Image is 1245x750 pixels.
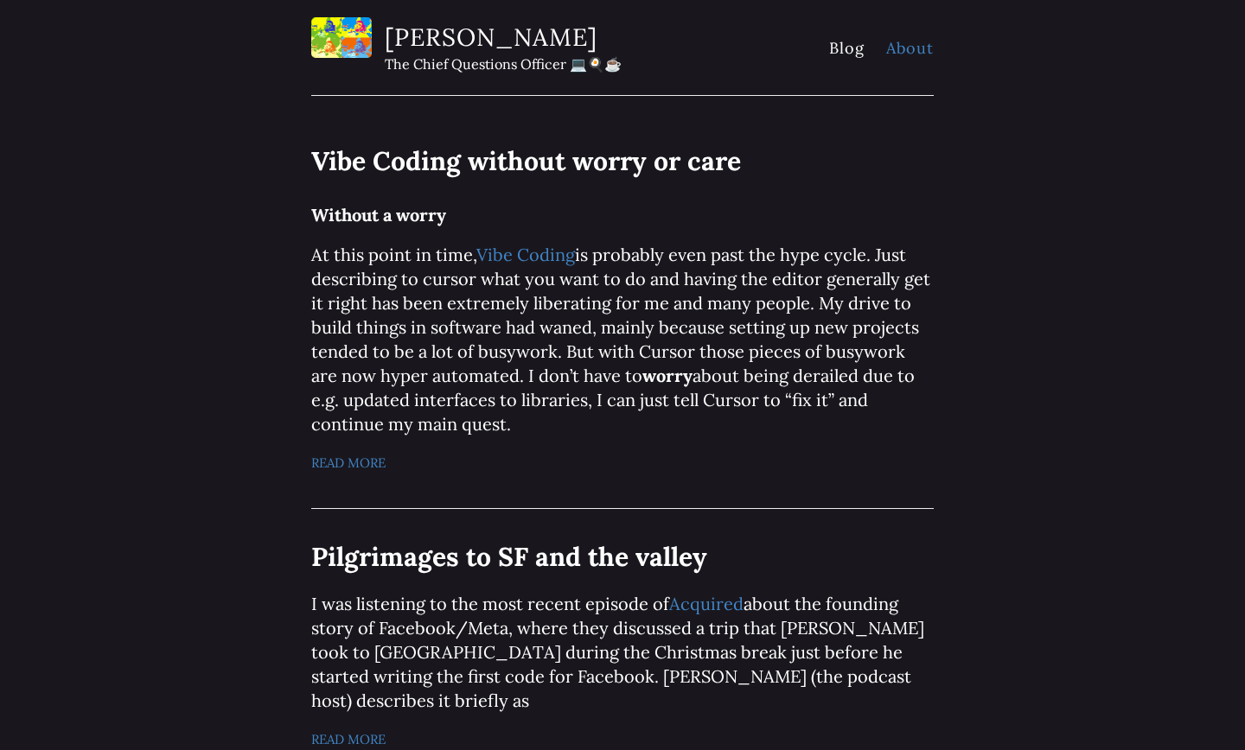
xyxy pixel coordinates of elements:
a: Blog [829,38,865,58]
a: [PERSON_NAME] [385,22,597,53]
a: Read More [311,731,386,747]
a: Acquired [669,593,744,614]
a: Pilgrimages to SF and the valley [311,540,707,573]
a: Vibe Coding [476,244,575,265]
img: photo.jpg [311,17,372,58]
a: Read More [311,454,386,471]
p: At this point in time, is probably even past the hype cycle. Just describing to cursor what you w... [311,243,934,436]
a: Vibe Coding without worry or care [311,144,741,177]
p: The Chief Questions Officer 💻🍳☕️ [385,54,622,73]
strong: worry [642,365,693,386]
a: About [886,38,934,58]
p: I was listening to the most recent episode of about the founding story of Facebook/Meta, where th... [311,592,934,713]
h3: Without a worry [311,200,934,230]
